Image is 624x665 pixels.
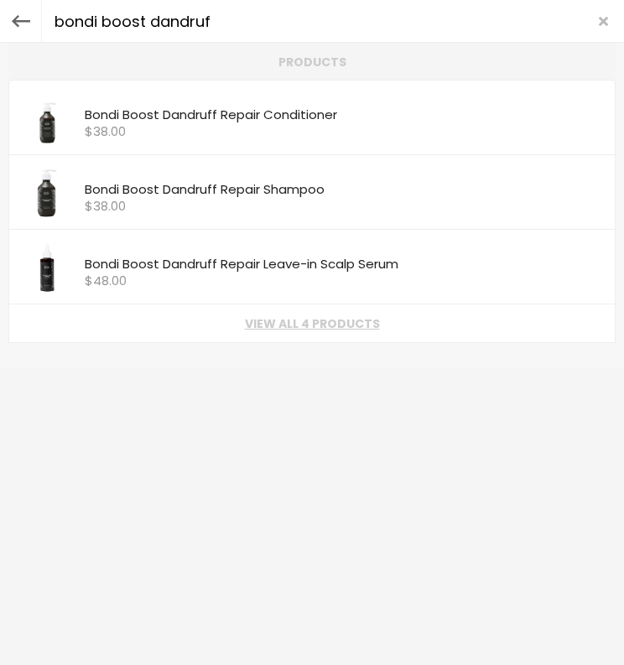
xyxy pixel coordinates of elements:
[85,272,127,289] span: $48.00
[85,122,126,140] span: $38.00
[8,6,50,48] button: Gorgias live chat
[8,80,616,155] li: Products: Bondi Boost Dandruff Repair Conditioner
[8,43,616,81] li: Products
[163,255,207,273] b: Dandru
[122,255,159,273] b: Boost
[8,154,616,230] li: Products: Bondi Boost Dandruff Repair Shampoo
[85,180,119,198] b: Bondi
[18,238,76,297] img: BB_2024_DandruffRepair_Serum_ProductPage_1-2000x2000_300_540x_35810c48-abee-415b-b205-7d024b087ee...
[85,257,606,274] div: ff Repair Leave-in Scalp Serum
[85,106,119,123] b: Bondi
[85,197,126,215] span: $38.00
[122,180,159,198] b: Boost
[18,164,76,222] img: BB_2024_AU_DandruffRepair_Shampoo_ProductPage_1_200x.png
[163,106,207,123] b: Dandru
[18,317,606,330] a: View all 4 products
[163,180,207,198] b: Dandru
[85,183,606,200] div: ff Repair Shampoo
[18,89,76,148] img: BB_DandruffRepair_Conditioner_300ml_200x.jpg
[8,229,616,304] li: Products: Bondi Boost Dandruff Repair Leave-in Scalp Serum
[85,255,119,273] b: Bondi
[122,106,159,123] b: Boost
[8,304,616,343] li: View All
[85,108,606,125] div: ff Repair Conditioner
